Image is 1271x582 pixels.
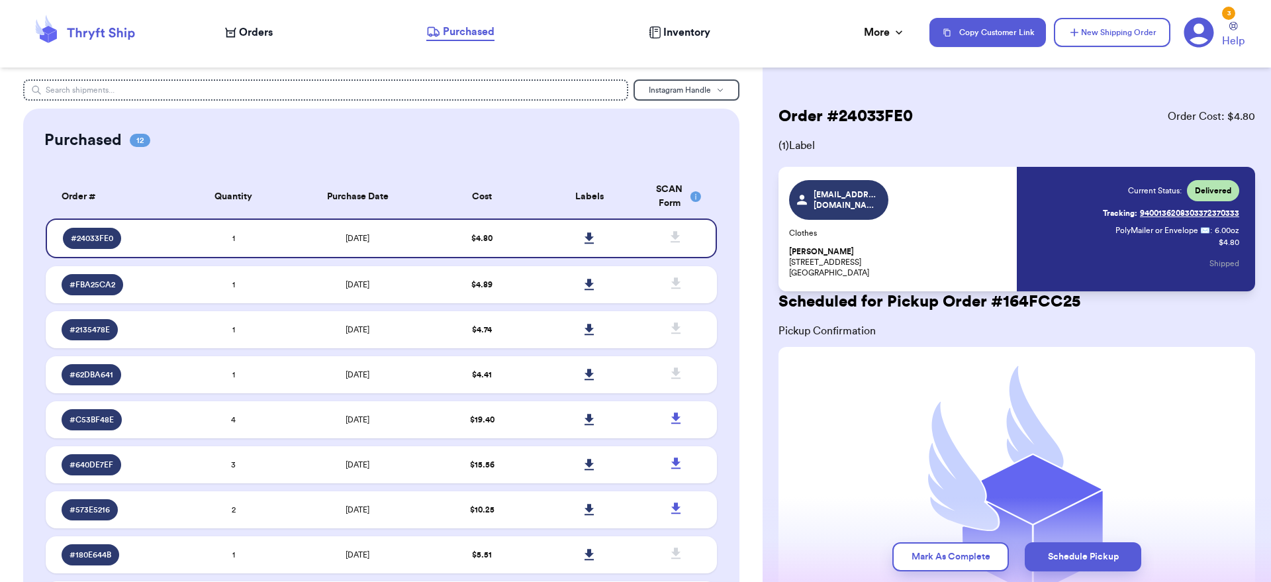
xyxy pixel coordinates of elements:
span: Tracking: [1103,208,1137,218]
h2: Order # 24033FE0 [778,106,913,127]
button: Shipped [1209,249,1239,278]
span: Inventory [663,24,710,40]
p: $ 4.80 [1219,237,1239,248]
button: Mark As Complete [892,542,1009,571]
button: Instagram Handle [634,79,739,101]
th: Cost [428,175,536,218]
h2: Purchased [44,130,122,151]
div: More [864,24,906,40]
div: SCAN Form [651,183,702,211]
span: Pickup Confirmation [778,323,1255,339]
span: : [1210,225,1212,236]
span: Current Status: [1128,185,1182,196]
span: 1 [232,234,235,242]
span: [DATE] [346,234,369,242]
span: PolyMailer or Envelope ✉️ [1115,226,1210,234]
a: 3 [1184,17,1214,48]
span: 6.00 oz [1215,225,1239,236]
div: 3 [1222,7,1235,20]
span: $ 4.41 [472,371,492,379]
span: # FBA25CA2 [70,279,115,290]
span: Order Cost: $ 4.80 [1168,109,1255,124]
span: $ 4.80 [471,234,493,242]
span: $ 10.25 [470,506,494,514]
span: Delivered [1195,185,1231,196]
span: [DATE] [346,281,369,289]
span: 1 [232,326,235,334]
th: Order # [46,175,180,218]
a: Help [1222,22,1245,49]
input: Search shipments... [23,79,629,101]
span: Instagram Handle [649,86,711,94]
span: Purchased [443,24,494,40]
span: # 180E644B [70,550,111,560]
span: 1 [232,281,235,289]
span: [EMAIL_ADDRESS][DOMAIN_NAME] [814,189,876,211]
span: # 640DE7EF [70,460,113,470]
span: 4 [231,416,236,424]
a: Tracking:9400136208303372370333 [1103,203,1239,224]
span: $ 4.89 [471,281,493,289]
span: # 24033FE0 [71,233,113,244]
span: # 62DBA641 [70,369,113,380]
span: [DATE] [346,326,369,334]
p: Clothes [789,228,1009,238]
h2: Scheduled for Pickup Order # 164FCC25 [778,291,1080,313]
span: $ 15.56 [470,461,494,469]
span: [DATE] [346,506,369,514]
span: Help [1222,33,1245,49]
th: Quantity [180,175,287,218]
span: [DATE] [346,551,369,559]
span: $ 19.40 [470,416,494,424]
span: 12 [130,134,150,147]
button: Schedule Pickup [1025,542,1141,571]
span: 2 [232,506,236,514]
button: Copy Customer Link [929,18,1046,47]
span: [PERSON_NAME] [789,247,854,257]
th: Labels [536,175,643,218]
span: 1 [232,551,235,559]
span: # C53BF48E [70,414,114,425]
button: New Shipping Order [1054,18,1170,47]
span: Orders [239,24,273,40]
a: Inventory [649,24,710,40]
span: 1 [232,371,235,379]
span: # 2135478E [70,324,110,335]
th: Purchase Date [287,175,428,218]
span: # 573E5216 [70,505,110,515]
span: $ 5.51 [472,551,492,559]
span: [DATE] [346,416,369,424]
span: [DATE] [346,461,369,469]
p: [STREET_ADDRESS] [GEOGRAPHIC_DATA] [789,246,1009,278]
span: $ 4.74 [472,326,492,334]
span: [DATE] [346,371,369,379]
a: Purchased [426,24,494,41]
a: Orders [225,24,273,40]
span: ( 1 ) Label [778,138,1255,154]
span: 3 [231,461,236,469]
